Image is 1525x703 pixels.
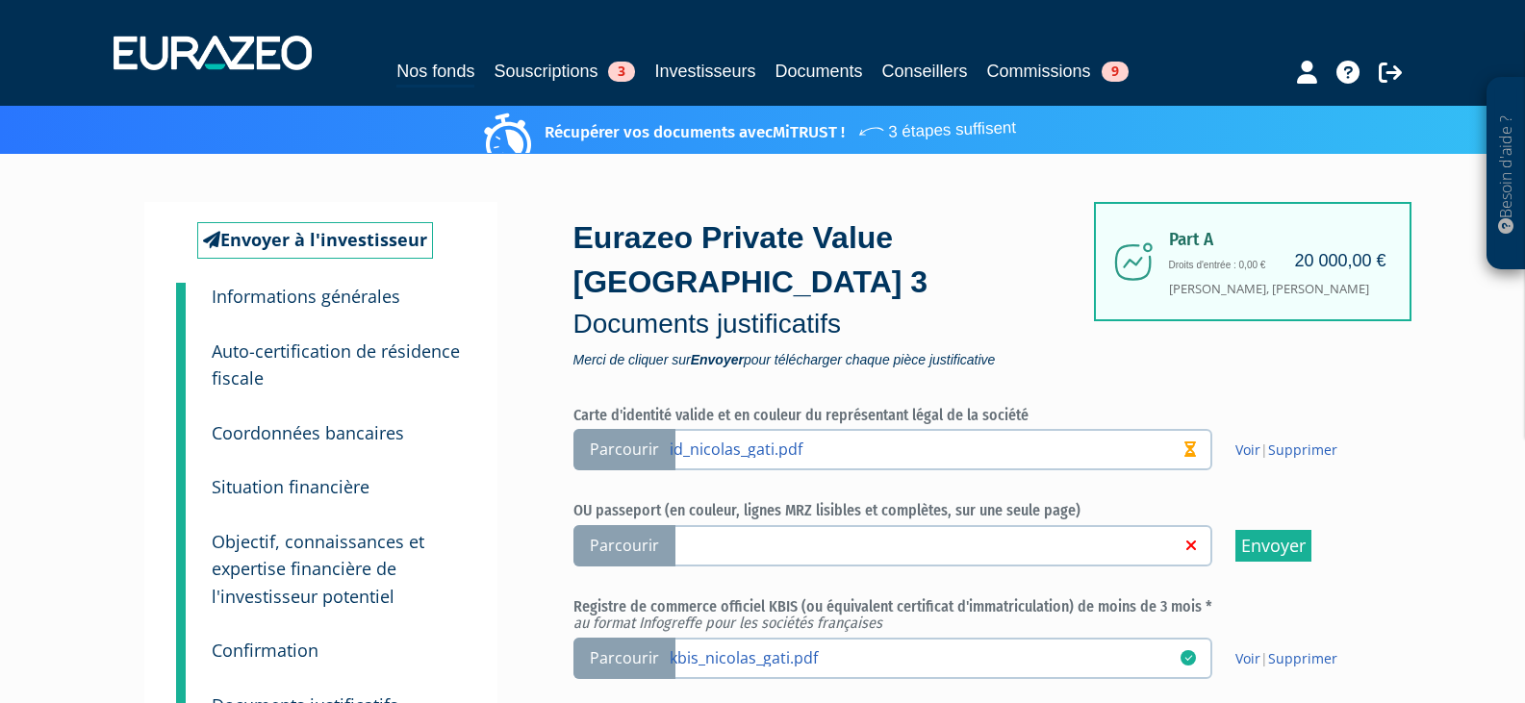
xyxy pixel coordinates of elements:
span: Parcourir [573,638,675,679]
h6: Registre de commerce officiel KBIS (ou équivalent certificat d'immatriculation) de moins de 3 mois * [573,598,1372,632]
a: Voir [1235,440,1260,459]
input: Envoyer [1235,530,1311,562]
span: | [1235,440,1337,460]
a: Souscriptions3 [494,58,635,85]
a: 4 [176,447,186,507]
small: Auto-certification de résidence fiscale [212,339,460,390]
strong: Envoyer [691,352,744,367]
span: 9 [1102,62,1129,82]
div: Eurazeo Private Value [GEOGRAPHIC_DATA] 3 [573,216,1103,365]
span: | [1235,649,1337,668]
a: Nos fonds [396,58,474,88]
a: 2 [176,312,186,402]
img: 1732889491-logotype_eurazeo_blanc_rvb.png [114,36,312,70]
a: Supprimer [1268,649,1337,667]
small: Objectif, connaissances et expertise financière de l'investisseur potentiel [212,530,424,608]
small: Informations générales [212,285,400,308]
small: Coordonnées bancaires [212,421,404,444]
a: MiTRUST ! [773,122,845,142]
a: Voir [1235,649,1260,667]
span: Parcourir [573,525,675,566]
a: 3 [176,393,186,453]
span: Merci de cliquer sur pour télécharger chaque pièce justificative [573,353,1103,366]
small: Situation financière [212,475,369,498]
a: Commissions9 [987,58,1129,85]
p: Besoin d'aide ? [1495,88,1517,261]
a: 6 [176,611,186,670]
a: Supprimer [1268,440,1337,459]
small: Confirmation [212,639,318,662]
span: 3 [608,62,635,82]
a: Conseillers [882,58,968,85]
p: Récupérer vos documents avec [489,111,1016,144]
a: kbis_nicolas_gati.pdf [670,647,1181,666]
i: 07/08/2025 17:05 [1181,650,1196,665]
a: Documents [775,58,863,85]
h6: OU passeport (en couleur, lignes MRZ lisibles et complètes, sur une seule page) [573,502,1372,519]
a: id_nicolas_gati.pdf [670,439,1181,458]
a: 5 [176,502,186,622]
h6: Carte d'identité valide et en couleur du représentant légal de la société [573,407,1372,424]
span: Parcourir [573,429,675,470]
a: 1 [176,283,186,321]
p: Documents justificatifs [573,305,1103,343]
span: 3 étapes suffisent [856,106,1016,145]
a: Envoyer à l'investisseur [197,222,433,259]
em: au format Infogreffe pour les sociétés françaises [573,614,882,632]
a: Investisseurs [654,58,755,85]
